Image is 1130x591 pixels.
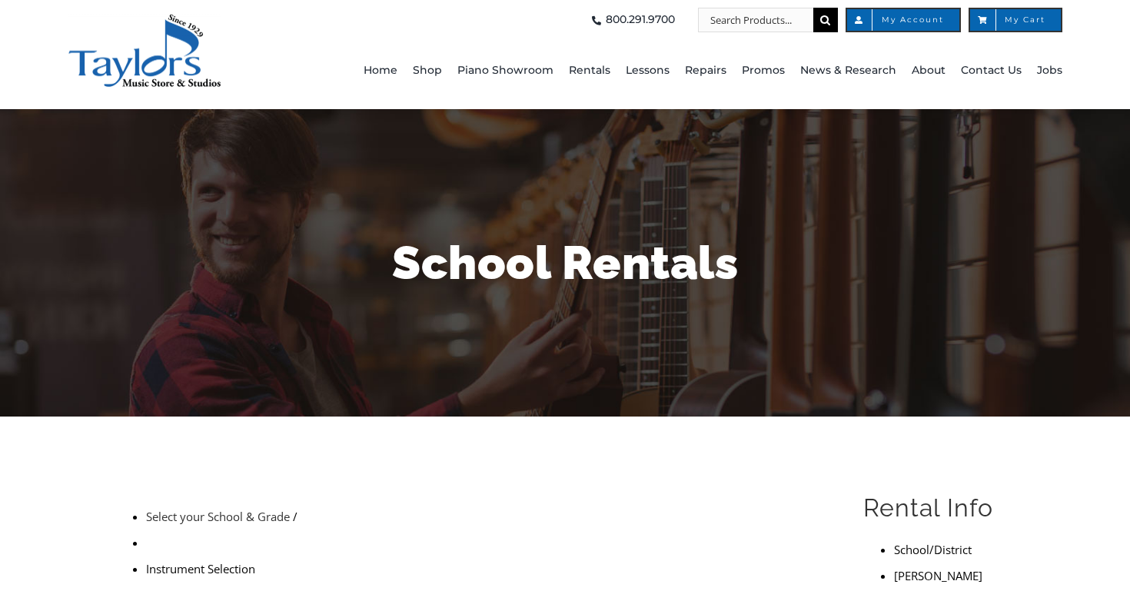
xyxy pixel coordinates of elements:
[413,32,442,109] a: Shop
[457,32,553,109] a: Piano Showroom
[813,8,838,32] input: Search
[364,58,397,83] span: Home
[969,8,1062,32] a: My Cart
[413,58,442,83] span: Shop
[626,32,670,109] a: Lessons
[698,8,813,32] input: Search Products...
[742,32,785,109] a: Promos
[961,32,1022,109] a: Contact Us
[457,58,553,83] span: Piano Showroom
[912,32,946,109] a: About
[1037,32,1062,109] a: Jobs
[326,32,1062,109] nav: Main Menu
[326,8,1062,32] nav: Top Right
[800,58,896,83] span: News & Research
[863,492,1015,524] h2: Rental Info
[961,58,1022,83] span: Contact Us
[606,8,675,32] span: 800.291.9700
[912,58,946,83] span: About
[985,16,1045,24] span: My Cart
[685,32,726,109] a: Repairs
[68,12,221,27] a: taylors-music-store-west-chester
[685,58,726,83] span: Repairs
[742,58,785,83] span: Promos
[115,231,1015,295] h1: School Rentals
[146,509,290,524] a: Select your School & Grade
[146,556,828,582] li: Instrument Selection
[293,509,297,524] span: /
[1037,58,1062,83] span: Jobs
[364,32,397,109] a: Home
[587,8,675,32] a: 800.291.9700
[894,536,1015,563] li: School/District
[862,16,944,24] span: My Account
[569,32,610,109] a: Rentals
[569,58,610,83] span: Rentals
[626,58,670,83] span: Lessons
[800,32,896,109] a: News & Research
[846,8,961,32] a: My Account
